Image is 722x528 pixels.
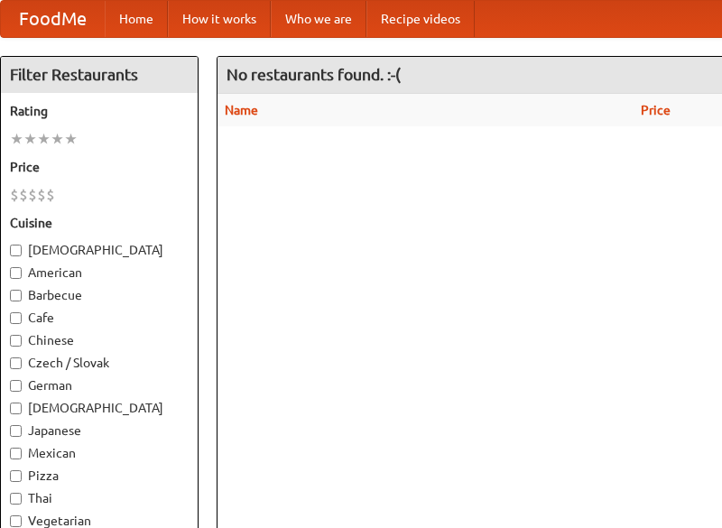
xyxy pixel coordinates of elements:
input: Mexican [10,448,22,459]
li: ★ [51,129,64,149]
h5: Rating [10,102,189,120]
a: FoodMe [1,1,105,37]
label: [DEMOGRAPHIC_DATA] [10,241,189,259]
ng-pluralize: No restaurants found. :-( [227,66,401,83]
input: Cafe [10,312,22,324]
label: Pizza [10,467,189,485]
label: Czech / Slovak [10,354,189,372]
label: Japanese [10,421,189,440]
input: Pizza [10,470,22,482]
h5: Price [10,158,189,176]
li: $ [37,185,46,205]
label: Mexican [10,444,189,462]
input: [DEMOGRAPHIC_DATA] [10,245,22,256]
input: Vegetarian [10,515,22,527]
li: ★ [23,129,37,149]
li: $ [10,185,19,205]
input: [DEMOGRAPHIC_DATA] [10,403,22,414]
label: Thai [10,489,189,507]
li: $ [46,185,55,205]
a: Who we are [271,1,366,37]
input: American [10,267,22,279]
li: $ [19,185,28,205]
li: ★ [10,129,23,149]
li: $ [28,185,37,205]
input: Czech / Slovak [10,357,22,369]
label: German [10,376,189,394]
input: Barbecue [10,290,22,301]
input: Thai [10,493,22,505]
a: How it works [168,1,271,37]
label: American [10,264,189,282]
input: German [10,380,22,392]
a: Price [641,103,671,117]
h5: Cuisine [10,214,189,232]
a: Recipe videos [366,1,475,37]
label: [DEMOGRAPHIC_DATA] [10,399,189,417]
label: Barbecue [10,286,189,304]
h4: Filter Restaurants [1,57,198,93]
input: Japanese [10,425,22,437]
li: ★ [64,129,78,149]
input: Chinese [10,335,22,347]
label: Chinese [10,331,189,349]
li: ★ [37,129,51,149]
label: Cafe [10,309,189,327]
a: Home [105,1,168,37]
a: Name [225,103,258,117]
